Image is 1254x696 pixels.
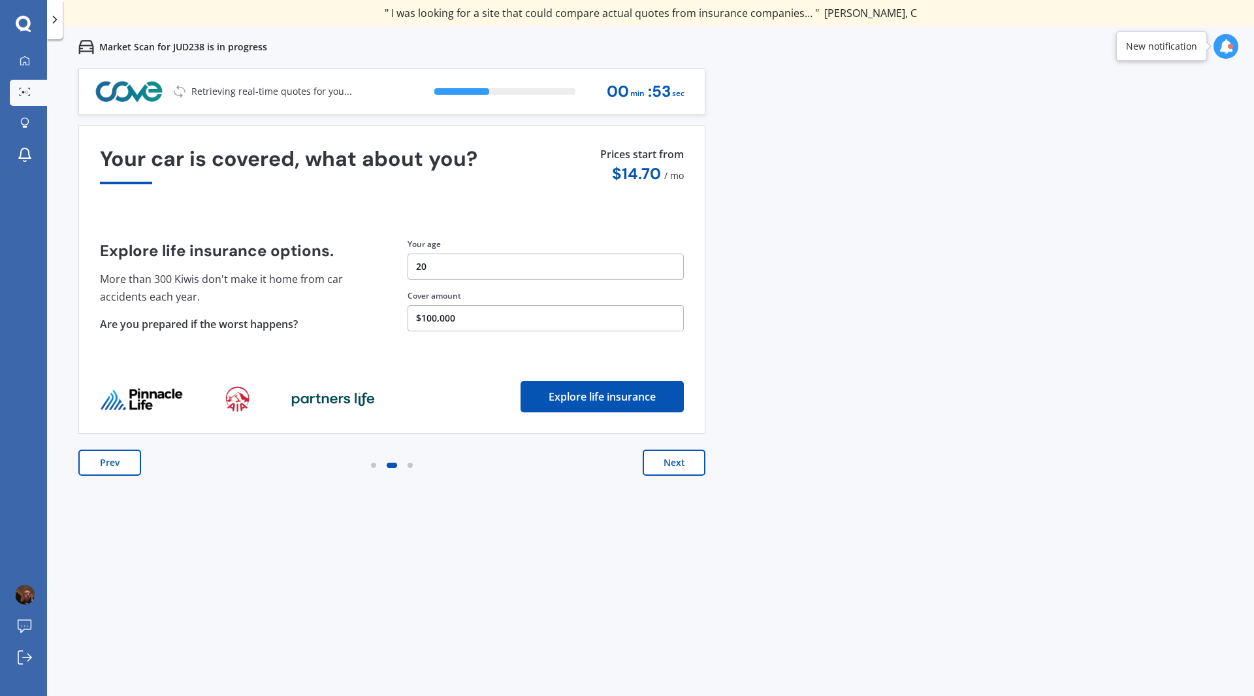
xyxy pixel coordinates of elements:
[1126,40,1197,53] div: New notification
[630,85,645,103] span: min
[408,305,684,331] button: $100,000
[600,147,684,165] p: Prices start from
[408,254,684,280] button: 20
[225,386,249,412] img: life_provider_logo_1
[607,83,629,101] span: 00
[15,585,35,605] img: ACg8ocKTICqQerI2XlVWj68QYyVe6O7_3DQZn6Y92j0mtfleJ32vLw=s96-c
[100,317,298,331] span: Are you prepared if the worst happens?
[100,147,684,184] div: Your car is covered, what about you?
[643,450,705,476] button: Next
[291,391,375,407] img: life_provider_logo_2
[78,39,94,55] img: car.f15378c7a67c060ca3f3.svg
[672,85,684,103] span: sec
[408,290,684,302] div: Cover amount
[100,271,376,305] p: More than 300 Kiwis don't make it home from car accidents each year.
[100,242,376,260] h4: Explore life insurance options.
[78,450,141,476] button: Prev
[100,388,184,411] img: life_provider_logo_0
[521,381,684,412] button: Explore life insurance
[99,41,267,54] p: Market Scan for JUD238 is in progress
[612,163,661,184] span: $ 14.70
[408,239,684,250] div: Your age
[664,169,684,182] span: / mo
[648,83,671,101] span: : 53
[191,85,352,98] p: Retrieving real-time quotes for you...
